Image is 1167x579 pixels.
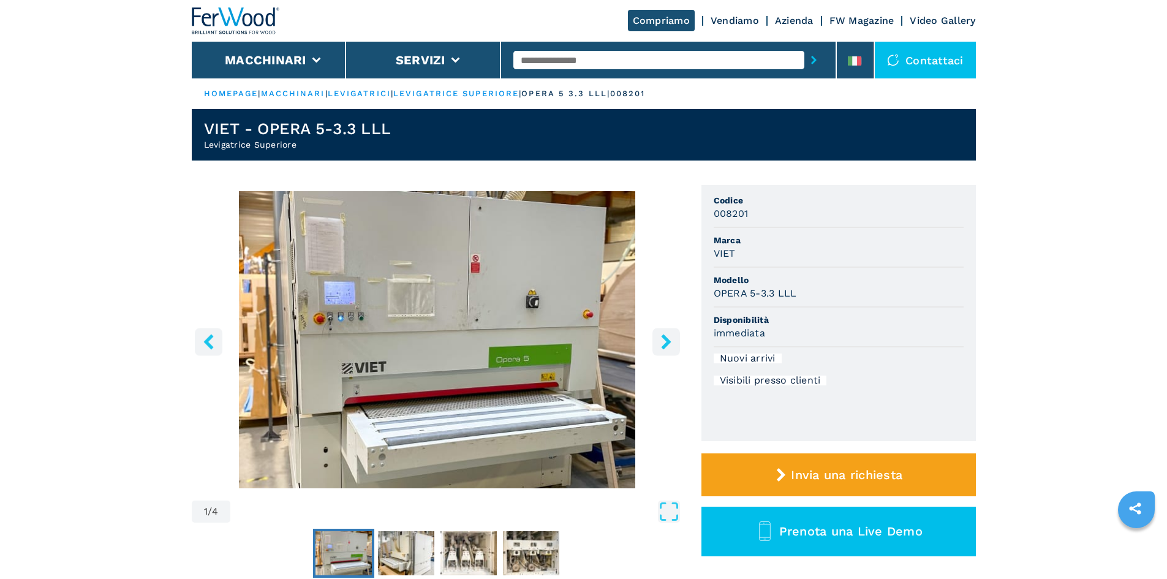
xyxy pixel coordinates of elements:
[829,15,894,26] a: FW Magazine
[391,89,393,98] span: |
[192,191,683,488] img: Levigatrice Superiore VIET OPERA 5-3.3 LLL
[804,46,823,74] button: submit-button
[192,7,280,34] img: Ferwood
[208,507,212,517] span: /
[396,53,445,67] button: Servizi
[910,15,975,26] a: Video Gallery
[438,529,499,578] button: Go to Slide 3
[714,354,782,363] div: Nuovi arrivi
[701,507,976,556] button: Prenota una Live Demo
[195,328,222,355] button: left-button
[258,89,260,98] span: |
[225,53,306,67] button: Macchinari
[192,191,683,488] div: Go to Slide 1
[204,507,208,517] span: 1
[701,453,976,496] button: Invia una richiesta
[714,286,797,300] h3: OPERA 5-3.3 LLL
[519,89,521,98] span: |
[652,328,680,355] button: right-button
[315,531,372,575] img: 8bee36b648d67d2e2269b89d4790fa8d
[714,326,765,340] h3: immediata
[714,234,964,246] span: Marca
[610,88,646,99] p: 008201
[204,138,391,151] h2: Levigatrice Superiore
[628,10,695,31] a: Compriamo
[714,246,736,260] h3: VIET
[711,15,759,26] a: Vendiamo
[714,194,964,206] span: Codice
[376,529,437,578] button: Go to Slide 2
[521,88,610,99] p: opera 5 3.3 lll |
[440,531,497,575] img: f4dce5b9a4a2de83f3d461b0eeb2140b
[503,531,559,575] img: 2941e7aabd66e6542f0bcbc4d4da7383
[313,529,374,578] button: Go to Slide 1
[875,42,976,78] div: Contattaci
[204,119,391,138] h1: VIET - OPERA 5-3.3 LLL
[378,531,434,575] img: 7fa059921aa59b1e11eebf8091499326
[500,529,562,578] button: Go to Slide 4
[714,376,827,385] div: Visibili presso clienti
[212,507,218,517] span: 4
[714,206,749,221] h3: 008201
[204,89,259,98] a: HOMEPAGE
[261,89,325,98] a: macchinari
[192,529,683,578] nav: Thumbnail Navigation
[233,501,679,523] button: Open Fullscreen
[887,54,899,66] img: Contattaci
[325,89,328,98] span: |
[714,274,964,286] span: Modello
[791,467,902,482] span: Invia una richiesta
[714,314,964,326] span: Disponibilità
[1120,493,1150,524] a: sharethis
[328,89,391,98] a: levigatrici
[779,524,923,539] span: Prenota una Live Demo
[393,89,519,98] a: levigatrice superiore
[775,15,814,26] a: Azienda
[1115,524,1158,570] iframe: Chat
